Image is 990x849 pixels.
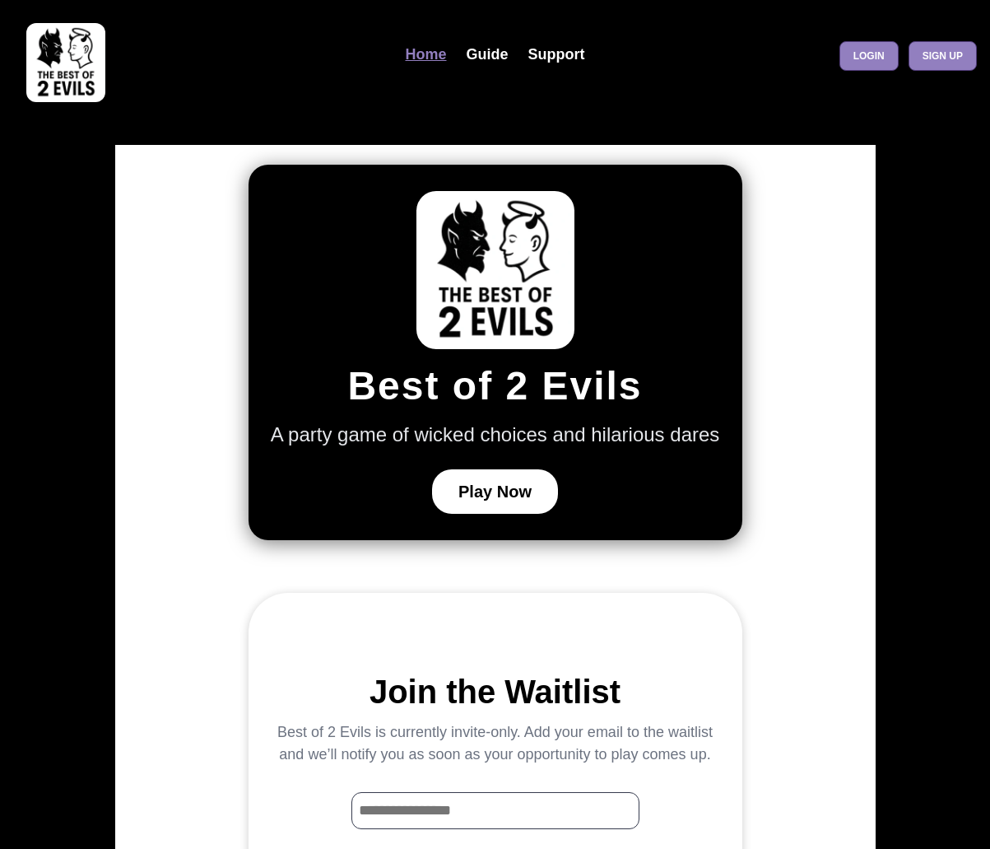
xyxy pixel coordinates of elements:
a: Sign up [909,41,977,71]
img: Best of 2 Evils Logo [416,191,574,349]
a: Guide [457,37,518,72]
a: Login [839,41,899,71]
button: Play Now [432,469,558,514]
a: Home [395,37,456,72]
img: best of 2 evils logo [26,23,105,102]
input: Waitlist Email Input [351,792,639,829]
p: Best of 2 Evils is currently invite-only. Add your email to the waitlist and we’ll notify you as ... [275,721,716,766]
a: Support [518,37,595,72]
h2: Join the Waitlist [370,672,620,711]
h1: Best of 2 Evils [347,362,642,410]
p: A party game of wicked choices and hilarious dares [271,420,720,450]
